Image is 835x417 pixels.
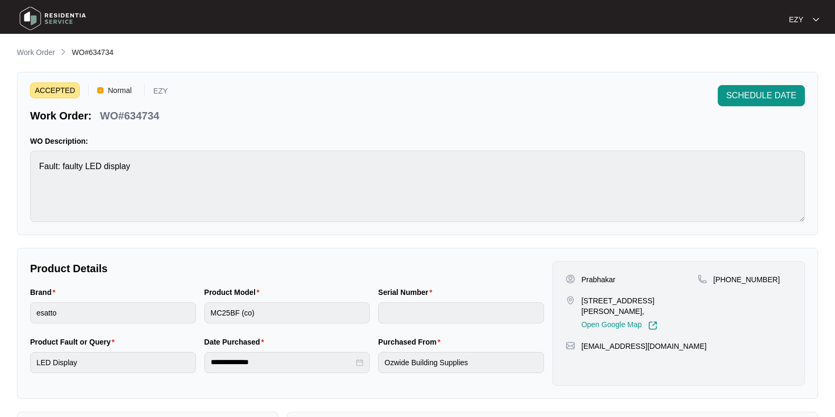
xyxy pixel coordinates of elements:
[581,274,616,285] p: Prabhakar
[378,287,436,298] label: Serial Number
[378,337,445,347] label: Purchased From
[30,352,196,373] input: Product Fault or Query
[104,82,136,98] span: Normal
[204,302,370,323] input: Product Model
[30,261,544,276] p: Product Details
[17,47,55,58] p: Work Order
[30,151,805,222] textarea: Fault: faulty LED display
[714,274,780,285] p: [PHONE_NUMBER]
[718,85,805,106] button: SCHEDULE DATE
[16,3,90,34] img: residentia service logo
[378,302,544,323] input: Serial Number
[211,357,354,368] input: Date Purchased
[15,47,57,59] a: Work Order
[30,82,80,98] span: ACCEPTED
[581,295,698,317] p: [STREET_ADDRESS][PERSON_NAME],
[581,321,658,330] a: Open Google Map
[698,274,707,284] img: map-pin
[726,89,796,102] span: SCHEDULE DATE
[30,337,119,347] label: Product Fault or Query
[72,48,114,57] span: WO#634734
[378,352,544,373] input: Purchased From
[204,287,264,298] label: Product Model
[648,321,658,330] img: Link-External
[581,341,707,351] p: [EMAIL_ADDRESS][DOMAIN_NAME]
[59,48,68,56] img: chevron-right
[30,136,805,146] p: WO Description:
[30,108,91,123] p: Work Order:
[153,87,167,98] p: EZY
[97,87,104,94] img: Vercel Logo
[813,17,819,22] img: dropdown arrow
[30,287,60,298] label: Brand
[30,302,196,323] input: Brand
[204,337,268,347] label: Date Purchased
[566,274,575,284] img: user-pin
[566,341,575,350] img: map-pin
[566,295,575,305] img: map-pin
[100,108,159,123] p: WO#634734
[789,14,803,25] p: EZY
